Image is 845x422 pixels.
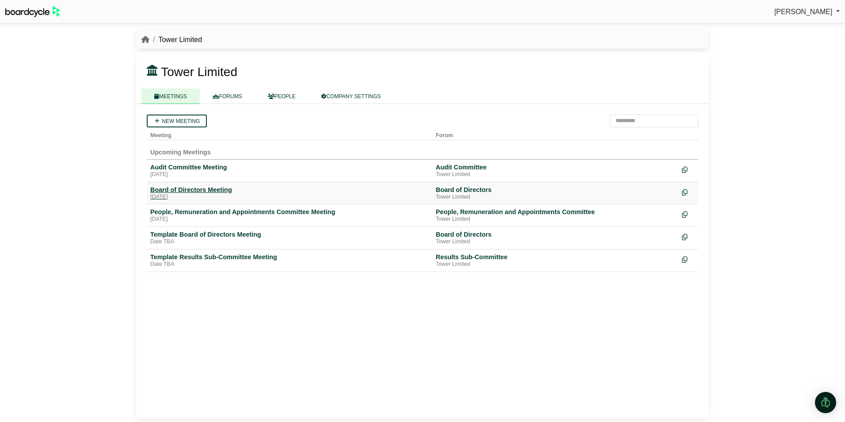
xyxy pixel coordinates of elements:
div: [DATE] [150,171,429,178]
nav: breadcrumb [141,34,202,46]
span: Upcoming Meetings [150,149,211,156]
a: COMPANY SETTINGS [308,88,394,104]
a: People, Remuneration and Appointments Committee Tower Limited [436,208,675,223]
a: Template Board of Directors Meeting Date TBA [150,230,429,246]
a: Results Sub-Committee Tower Limited [436,253,675,268]
div: Make a copy [682,208,695,220]
div: Tower Limited [436,194,675,201]
div: Template Board of Directors Meeting [150,230,429,238]
div: Board of Directors Meeting [150,186,429,194]
div: Results Sub-Committee [436,253,675,261]
a: Template Results Sub-Committee Meeting Date TBA [150,253,429,268]
div: Make a copy [682,253,695,265]
img: BoardcycleBlackGreen-aaafeed430059cb809a45853b8cf6d952af9d84e6e89e1f1685b34bfd5cb7d64.svg [5,6,60,17]
div: Tower Limited [436,216,675,223]
div: Date TBA [150,261,429,268]
th: Meeting [147,127,432,140]
div: Tower Limited [436,261,675,268]
div: Tower Limited [436,171,675,178]
a: Audit Committee Tower Limited [436,163,675,178]
div: [DATE] [150,194,429,201]
div: Date TBA [150,238,429,246]
a: Board of Directors Tower Limited [436,186,675,201]
a: FORUMS [200,88,255,104]
li: Tower Limited [149,34,202,46]
div: Make a copy [682,230,695,242]
a: MEETINGS [141,88,200,104]
div: Template Results Sub-Committee Meeting [150,253,429,261]
div: Open Intercom Messenger [815,392,836,413]
a: PEOPLE [255,88,308,104]
div: [DATE] [150,216,429,223]
a: [PERSON_NAME] [774,6,840,18]
div: People, Remuneration and Appointments Committee [436,208,675,216]
div: Audit Committee [436,163,675,171]
div: Board of Directors [436,186,675,194]
div: Board of Directors [436,230,675,238]
span: Tower Limited [161,65,237,79]
a: Board of Directors Meeting [DATE] [150,186,429,201]
div: People, Remuneration and Appointments Committee Meeting [150,208,429,216]
div: Audit Committee Meeting [150,163,429,171]
a: People, Remuneration and Appointments Committee Meeting [DATE] [150,208,429,223]
a: New meeting [147,115,207,127]
a: Board of Directors Tower Limited [436,230,675,246]
div: Make a copy [682,163,695,175]
span: [PERSON_NAME] [774,8,833,15]
div: Tower Limited [436,238,675,246]
a: Audit Committee Meeting [DATE] [150,163,429,178]
th: Forum [432,127,678,140]
div: Make a copy [682,186,695,198]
